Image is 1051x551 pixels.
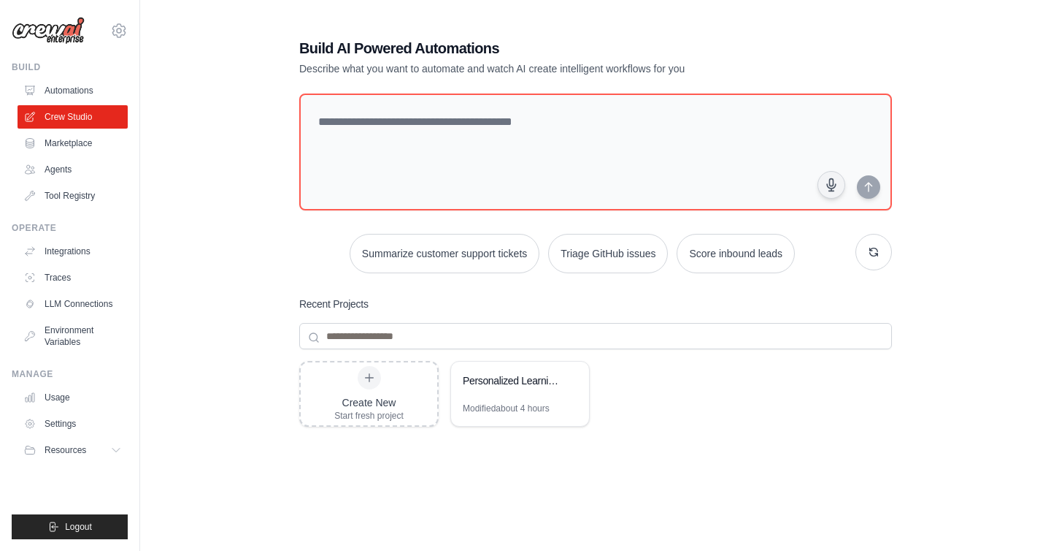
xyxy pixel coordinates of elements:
div: Manage [12,368,128,380]
span: Resources [45,444,86,456]
button: Triage GitHub issues [548,234,668,273]
div: Modified about 4 hours [463,403,550,414]
img: Logo [12,17,85,45]
button: Click to speak your automation idea [817,171,845,199]
a: Settings [18,412,128,436]
button: Logout [12,514,128,539]
div: Start fresh project [334,410,404,422]
h1: Build AI Powered Automations [299,38,790,58]
a: Automations [18,79,128,102]
p: Describe what you want to automate and watch AI create intelligent workflows for you [299,61,790,76]
a: Crew Studio [18,105,128,129]
button: Resources [18,438,128,462]
button: Score inbound leads [677,234,795,273]
h3: Recent Projects [299,297,369,311]
span: Logout [65,521,92,533]
div: Operate [12,222,128,234]
a: LLM Connections [18,292,128,316]
div: Personalized Learning Management System [463,373,563,388]
a: Environment Variables [18,319,128,354]
div: Create New [334,395,404,410]
a: Marketplace [18,132,128,155]
button: Summarize customer support tickets [350,234,539,273]
a: Traces [18,266,128,289]
a: Integrations [18,240,128,263]
button: Get new suggestions [855,234,892,270]
a: Agents [18,158,128,181]
a: Usage [18,386,128,409]
a: Tool Registry [18,184,128,208]
div: Build [12,61,128,73]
